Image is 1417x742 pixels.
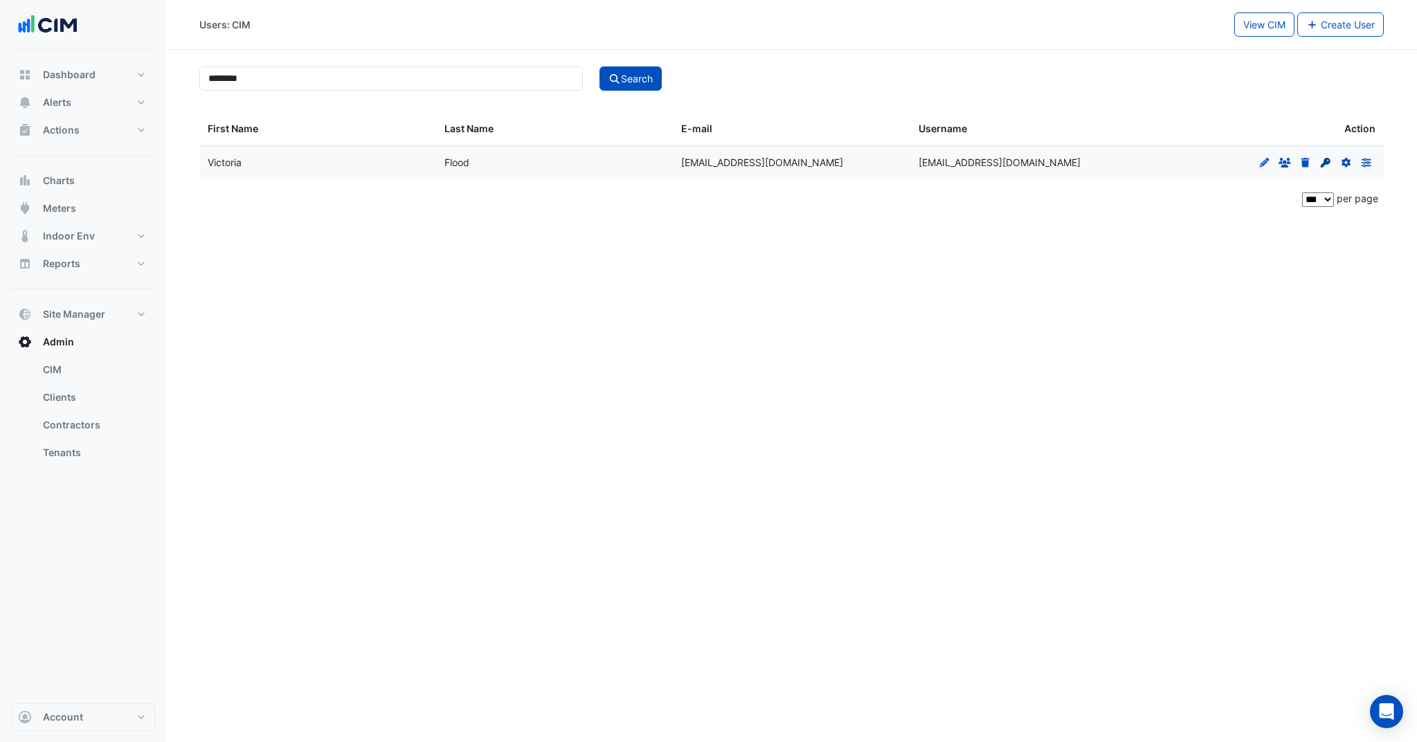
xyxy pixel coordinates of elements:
[11,116,155,144] button: Actions
[43,174,75,188] span: Charts
[1234,12,1294,37] button: View CIM
[43,257,80,271] span: Reports
[43,307,105,321] span: Site Manager
[43,710,83,724] span: Account
[1344,121,1375,137] span: Action
[11,328,155,356] button: Admin
[1319,156,1332,168] fa-icon: Set Password
[11,167,155,194] button: Charts
[43,96,71,109] span: Alerts
[11,89,155,116] button: Alerts
[681,123,712,134] span: E-mail
[681,156,843,168] span: victoria.flood@cimenviro.com
[43,335,74,349] span: Admin
[11,222,155,250] button: Indoor Env
[199,17,251,32] div: Users: CIM
[1297,12,1384,37] button: Create User
[18,201,32,215] app-icon: Meters
[11,300,155,328] button: Site Manager
[1360,156,1373,168] fa-icon: Preferences
[919,156,1081,168] span: victoria.flood@cimenviro.com
[11,61,155,89] button: Dashboard
[11,250,155,278] button: Reports
[444,123,494,134] span: Last Name
[1299,191,1379,207] div: per page
[1258,156,1271,168] fa-icon: Edit
[32,356,155,383] a: CIM
[444,156,469,168] span: Flood
[18,174,32,188] app-icon: Charts
[208,123,258,134] span: First Name
[919,123,967,134] span: Username
[43,123,80,137] span: Actions
[1279,156,1291,168] fa-icon: Groups
[1340,156,1353,168] fa-icon: Reset Details
[1299,156,1312,168] fa-icon: Delete
[32,383,155,411] a: Clients
[43,68,96,82] span: Dashboard
[18,307,32,321] app-icon: Site Manager
[1321,19,1375,30] span: Create User
[11,194,155,222] button: Meters
[18,229,32,243] app-icon: Indoor Env
[32,411,155,439] a: Contractors
[32,439,155,467] a: Tenants
[17,11,79,39] img: Company Logo
[1243,19,1285,30] span: View CIM
[18,96,32,109] app-icon: Alerts
[43,229,95,243] span: Indoor Env
[18,123,32,137] app-icon: Actions
[599,66,662,91] button: Search
[11,703,155,731] button: Account
[18,68,32,82] app-icon: Dashboard
[208,156,242,168] span: Victoria
[18,257,32,271] app-icon: Reports
[1370,695,1403,728] div: Open Intercom Messenger
[43,201,76,215] span: Meters
[18,335,32,349] app-icon: Admin
[11,356,155,472] div: Admin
